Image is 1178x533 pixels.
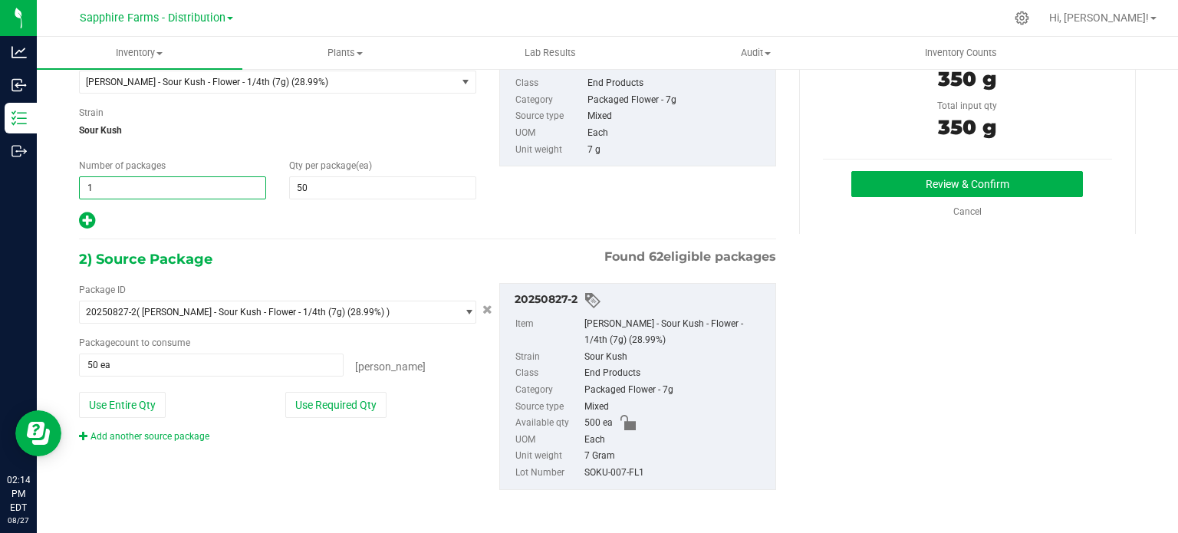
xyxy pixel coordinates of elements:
span: select [456,301,475,323]
input: 50 ea [80,354,343,376]
a: Cancel [953,206,982,217]
span: Inventory Counts [904,46,1018,60]
span: Found eligible packages [604,248,776,266]
div: Mixed [587,108,768,125]
span: Number of packages [79,160,166,171]
div: End Products [587,75,768,92]
a: Inventory Counts [858,37,1064,69]
div: Mixed [584,399,768,416]
label: Item [515,316,581,349]
div: [PERSON_NAME] - Sour Kush - Flower - 1/4th (7g) (28.99%) [584,316,768,349]
span: (ea) [356,160,372,171]
span: 500 ea [584,415,613,432]
div: End Products [584,365,768,382]
span: 350 g [938,67,996,91]
span: 20250827-2 [86,307,137,317]
label: Category [515,382,581,399]
input: 50 [290,177,475,199]
div: 7 g [587,142,768,159]
label: Available qty [515,415,581,432]
div: Packaged Flower - 7g [584,382,768,399]
p: 08/27 [7,515,30,526]
span: ( [PERSON_NAME] - Sour Kush - Flower - 1/4th (7g) (28.99%) ) [137,307,390,317]
span: Qty per package [289,160,372,171]
span: Sapphire Farms - Distribution [80,12,225,25]
span: Lab Results [504,46,597,60]
span: Total input qty [937,100,997,111]
a: Lab Results [448,37,653,69]
button: Review & Confirm [851,171,1083,197]
span: Package ID [79,285,126,295]
label: Class [515,365,581,382]
span: Package to consume [79,337,190,348]
span: Inventory [37,46,242,60]
inline-svg: Analytics [12,44,27,60]
label: Lot Number [515,465,581,482]
inline-svg: Inbound [12,77,27,93]
iframe: Resource center [15,410,61,456]
span: 350 g [938,115,996,140]
button: Use Entire Qty [79,392,166,418]
a: Plants [242,37,448,69]
a: Audit [653,37,858,69]
inline-svg: Inventory [12,110,27,126]
label: Class [515,75,584,92]
span: 62 [649,249,663,264]
span: Hi, [PERSON_NAME]! [1049,12,1149,24]
div: SOKU-007-FL1 [584,465,768,482]
div: Packaged Flower - 7g [587,92,768,109]
div: Each [587,125,768,142]
p: 02:14 PM EDT [7,473,30,515]
div: 7 Gram [584,448,768,465]
span: [PERSON_NAME] - Sour Kush - Flower - 1/4th (7g) (28.99%) [86,77,436,87]
span: Add new output [79,219,95,229]
label: Source type [515,108,584,125]
button: Cancel button [478,299,497,321]
span: select [456,71,475,93]
span: Plants [243,46,447,60]
label: Unit weight [515,142,584,159]
span: Audit [653,46,857,60]
a: Add another source package [79,431,209,442]
div: Each [584,432,768,449]
span: Sour Kush [79,119,476,142]
label: Category [515,92,584,109]
div: Sour Kush [584,349,768,366]
span: 2) Source Package [79,248,212,271]
div: Manage settings [1012,11,1032,25]
span: count [115,337,139,348]
label: Strain [79,106,104,120]
button: Use Required Qty [285,392,387,418]
label: UOM [515,432,581,449]
a: Inventory [37,37,242,69]
inline-svg: Outbound [12,143,27,159]
label: Strain [515,349,581,366]
label: Unit weight [515,448,581,465]
label: UOM [515,125,584,142]
span: [PERSON_NAME] [355,360,426,373]
label: Source type [515,399,581,416]
div: 20250827-2 [515,291,768,310]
